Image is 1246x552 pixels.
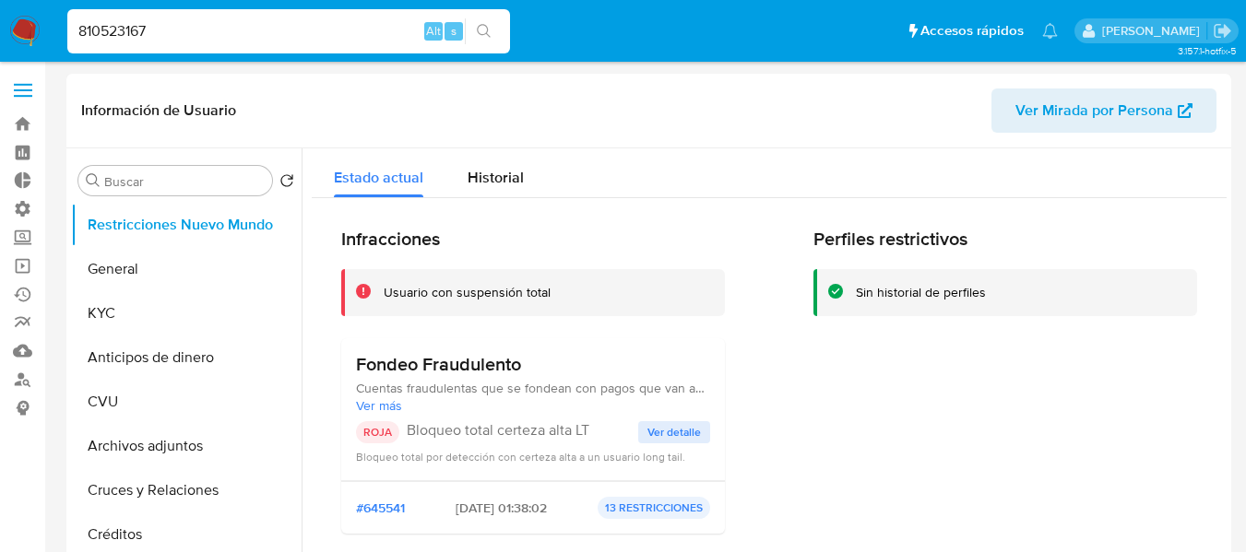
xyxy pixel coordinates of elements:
button: General [71,247,302,291]
span: Ver Mirada por Persona [1015,88,1173,133]
p: zoe.breuer@mercadolibre.com [1102,22,1206,40]
span: Alt [426,22,441,40]
button: Volver al orden por defecto [279,173,294,194]
span: s [451,22,457,40]
button: Cruces y Relaciones [71,468,302,512]
input: Buscar [104,173,265,190]
a: Notificaciones [1042,23,1058,39]
button: Buscar [86,173,101,188]
a: Salir [1213,21,1232,41]
button: search-icon [465,18,503,44]
button: CVU [71,380,302,424]
span: Accesos rápidos [920,21,1024,41]
button: KYC [71,291,302,335]
button: Restricciones Nuevo Mundo [71,203,302,247]
h1: Información de Usuario [81,101,236,120]
button: Archivos adjuntos [71,424,302,468]
button: Ver Mirada por Persona [991,88,1216,133]
input: Buscar usuario o caso... [67,19,510,43]
button: Anticipos de dinero [71,335,302,380]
